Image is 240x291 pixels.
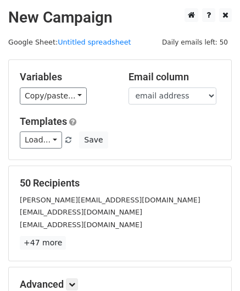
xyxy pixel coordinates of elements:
[158,38,232,46] a: Daily emails left: 50
[20,208,142,216] small: [EMAIL_ADDRESS][DOMAIN_NAME]
[20,236,66,250] a: +47 more
[20,278,220,290] h5: Advanced
[8,8,232,27] h2: New Campaign
[20,71,112,83] h5: Variables
[129,71,221,83] h5: Email column
[20,87,87,105] a: Copy/paste...
[58,38,131,46] a: Untitled spreadsheet
[20,196,200,204] small: [PERSON_NAME][EMAIL_ADDRESS][DOMAIN_NAME]
[20,177,220,189] h5: 50 Recipients
[20,221,142,229] small: [EMAIL_ADDRESS][DOMAIN_NAME]
[158,36,232,48] span: Daily emails left: 50
[20,116,67,127] a: Templates
[8,38,131,46] small: Google Sheet:
[79,131,108,149] button: Save
[20,131,62,149] a: Load...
